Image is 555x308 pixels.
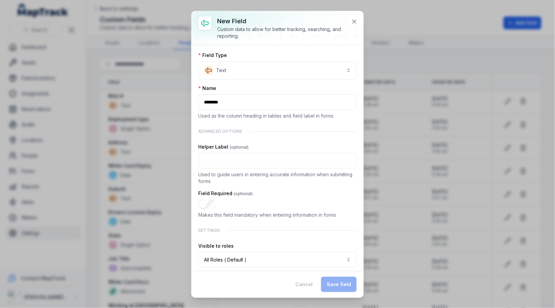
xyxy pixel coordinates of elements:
[198,94,357,110] input: :r69:-form-item-label
[198,199,216,209] input: :r6c:-form-item-label
[198,224,357,237] div: Settings
[217,17,346,26] h3: New field
[198,212,357,218] p: Makes this field mandatory when entering information in forms
[198,270,357,284] p: Select which roles can see this field. If no roles are selected, the field will be visible to all...
[198,252,357,268] button: All Roles ( Default )
[198,125,357,138] div: Advanced Options
[217,26,346,39] div: Custom data to allow for better tracking, searching, and reporting.
[198,61,357,80] button: Text
[198,85,216,92] label: Name
[198,153,357,168] input: :r6b:-form-item-label
[198,113,357,119] p: Used as the column heading in tables and field label in forms
[198,171,357,185] p: Used to guide users in entering accurate information when submitting forms
[198,144,249,150] label: Helper Label
[198,190,253,197] label: Field Required
[198,243,234,249] label: Visible to roles
[198,52,227,59] label: Field Type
